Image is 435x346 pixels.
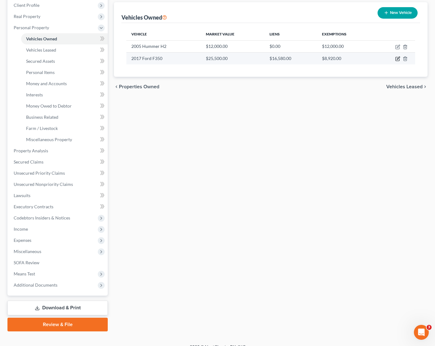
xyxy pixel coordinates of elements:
[26,70,55,75] span: Personal Items
[26,137,72,142] span: Miscellaneous Property
[7,301,108,315] a: Download & Print
[126,40,201,52] td: 2005 Hummer H2
[9,201,108,212] a: Executory Contracts
[317,40,374,52] td: $12,000.00
[26,81,67,86] span: Money and Accounts
[21,44,108,56] a: Vehicles Leased
[21,78,108,89] a: Money and Accounts
[201,53,265,64] td: $25,500.00
[26,126,58,131] span: Farm / Livestock
[14,170,65,176] span: Unsecured Priority Claims
[21,33,108,44] a: Vehicles Owned
[378,7,418,19] button: New Vehicle
[9,156,108,168] a: Secured Claims
[9,257,108,268] a: SOFA Review
[265,53,317,64] td: $16,580.00
[114,84,119,89] i: chevron_left
[26,36,57,41] span: Vehicles Owned
[126,53,201,64] td: 2017 Ford F350
[14,249,41,254] span: Miscellaneous
[26,58,55,64] span: Secured Assets
[14,182,73,187] span: Unsecured Nonpriority Claims
[26,47,56,53] span: Vehicles Leased
[21,67,108,78] a: Personal Items
[201,28,265,40] th: Market Value
[9,179,108,190] a: Unsecured Nonpriority Claims
[14,226,28,232] span: Income
[9,145,108,156] a: Property Analysis
[121,14,167,21] div: Vehicles Owned
[26,92,43,97] span: Interests
[14,215,70,220] span: Codebtors Insiders & Notices
[126,28,201,40] th: Vehicle
[21,112,108,123] a: Business Related
[21,100,108,112] a: Money Owed to Debtor
[14,2,39,8] span: Client Profile
[21,56,108,67] a: Secured Assets
[14,260,39,265] span: SOFA Review
[386,84,428,89] button: Vehicles Leased chevron_right
[14,271,35,276] span: Means Test
[386,84,423,89] span: Vehicles Leased
[21,89,108,100] a: Interests
[317,28,374,40] th: Exemptions
[7,318,108,331] a: Review & File
[119,84,159,89] span: Properties Owned
[14,282,57,288] span: Additional Documents
[14,193,30,198] span: Lawsuits
[9,190,108,201] a: Lawsuits
[26,114,58,120] span: Business Related
[14,159,43,164] span: Secured Claims
[265,40,317,52] td: $0.00
[21,134,108,145] a: Miscellaneous Property
[14,148,48,153] span: Property Analysis
[14,14,40,19] span: Real Property
[14,25,49,30] span: Personal Property
[423,84,428,89] i: chevron_right
[14,238,31,243] span: Expenses
[26,103,72,108] span: Money Owed to Debtor
[21,123,108,134] a: Farm / Livestock
[114,84,159,89] button: chevron_left Properties Owned
[317,53,374,64] td: $8,920.00
[414,325,429,340] iframe: Intercom live chat
[201,40,265,52] td: $12,000.00
[427,325,432,330] span: 3
[14,204,53,209] span: Executory Contracts
[265,28,317,40] th: Liens
[9,168,108,179] a: Unsecured Priority Claims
